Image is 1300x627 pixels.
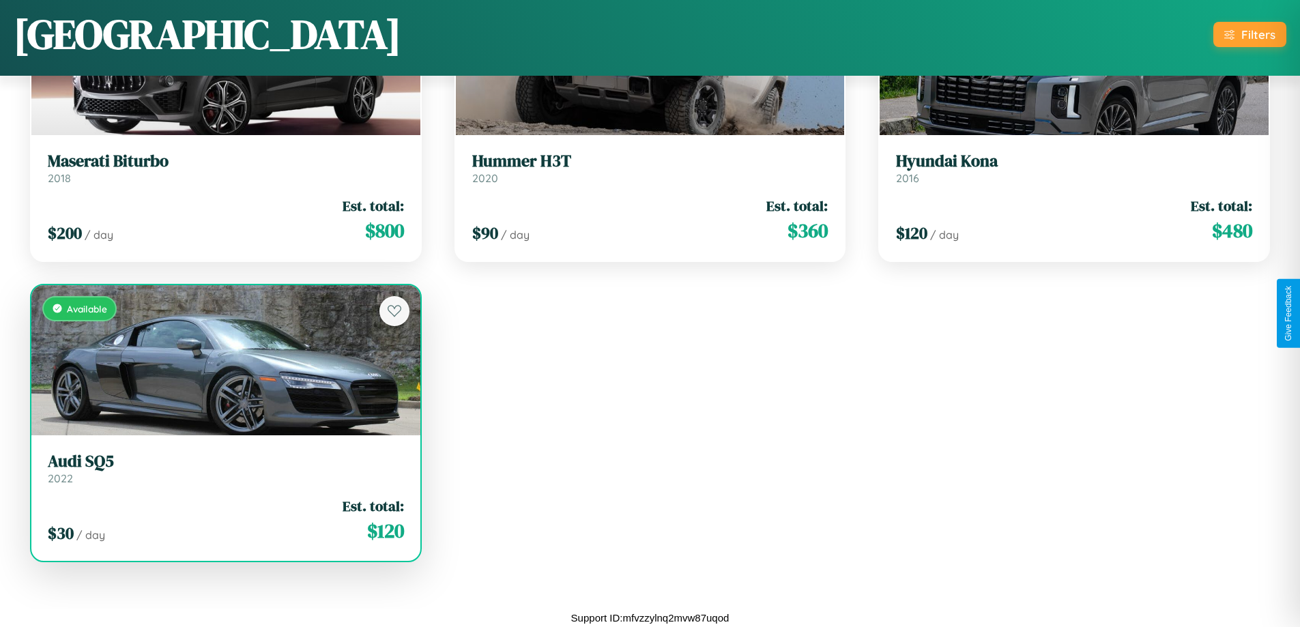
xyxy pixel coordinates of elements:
[48,471,73,485] span: 2022
[766,196,828,216] span: Est. total:
[48,171,71,185] span: 2018
[571,609,730,627] p: Support ID: mfvzzylnq2mvw87uqod
[67,303,107,315] span: Available
[896,151,1252,185] a: Hyundai Kona2016
[14,6,401,62] h1: [GEOGRAPHIC_DATA]
[48,452,404,471] h3: Audi SQ5
[1284,286,1293,341] div: Give Feedback
[365,217,404,244] span: $ 800
[48,151,404,185] a: Maserati Biturbo2018
[896,171,919,185] span: 2016
[48,222,82,244] span: $ 200
[896,151,1252,171] h3: Hyundai Kona
[896,222,927,244] span: $ 120
[930,228,959,242] span: / day
[343,196,404,216] span: Est. total:
[472,151,828,185] a: Hummer H3T2020
[501,228,530,242] span: / day
[788,217,828,244] span: $ 360
[1241,27,1275,42] div: Filters
[85,228,113,242] span: / day
[48,522,74,544] span: $ 30
[48,151,404,171] h3: Maserati Biturbo
[1191,196,1252,216] span: Est. total:
[472,151,828,171] h3: Hummer H3T
[76,528,105,542] span: / day
[472,222,498,244] span: $ 90
[343,496,404,516] span: Est. total:
[48,452,404,485] a: Audi SQ52022
[1212,217,1252,244] span: $ 480
[1213,22,1286,47] button: Filters
[472,171,498,185] span: 2020
[367,517,404,544] span: $ 120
